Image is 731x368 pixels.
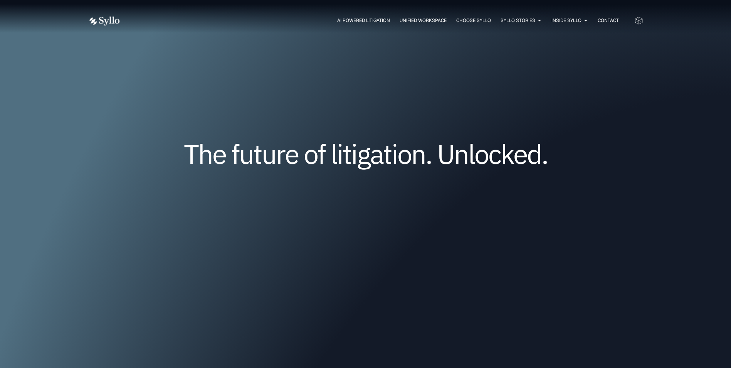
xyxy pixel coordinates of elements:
img: white logo [88,16,120,26]
div: Menu Toggle [135,17,619,24]
a: Inside Syllo [551,17,581,24]
a: Choose Syllo [456,17,491,24]
a: Contact [598,17,619,24]
h1: The future of litigation. Unlocked. [134,141,597,167]
a: Unified Workspace [400,17,447,24]
a: AI Powered Litigation [337,17,390,24]
a: Syllo Stories [501,17,535,24]
nav: Menu [135,17,619,24]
